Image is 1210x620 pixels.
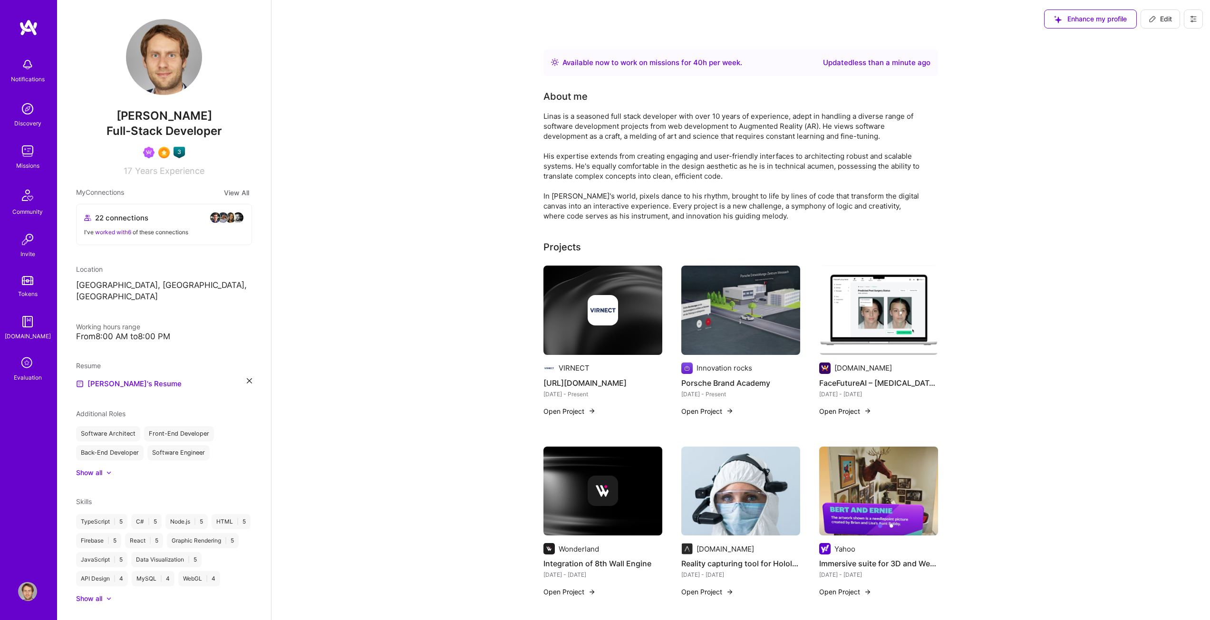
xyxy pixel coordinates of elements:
[125,533,163,548] div: React 5
[819,389,938,399] div: [DATE] - [DATE]
[681,389,800,399] div: [DATE] - Present
[693,58,703,67] span: 40
[76,514,127,529] div: TypeScript 5
[160,575,162,582] span: |
[225,212,236,223] img: avatar
[551,58,559,66] img: Availability
[194,518,196,525] span: |
[543,447,662,536] img: cover
[588,295,618,325] img: Company logo
[76,426,140,441] div: Software Architect
[19,354,37,372] i: icon SelectionTeam
[18,312,37,331] img: guide book
[864,588,871,596] img: arrow-right
[18,99,37,118] img: discovery
[681,557,800,570] h4: Reality capturing tool for Hololens 2
[681,587,734,597] button: Open Project
[76,445,144,460] div: Back-End Developer
[132,571,174,586] div: MySQL 4
[559,363,590,373] div: VIRNECT
[1054,16,1062,23] i: icon SuggestedTeams
[76,552,127,567] div: JavaScript 5
[681,406,734,416] button: Open Project
[697,363,752,373] div: Innovation rocks
[158,147,170,158] img: SelectionTeam
[681,543,693,554] img: Company logo
[1054,14,1127,24] span: Enhance my profile
[681,570,800,580] div: [DATE] - [DATE]
[819,406,871,416] button: Open Project
[206,575,208,582] span: |
[18,230,37,249] img: Invite
[543,89,588,104] div: About me
[16,184,39,207] img: Community
[106,124,222,138] span: Full-Stack Developer
[16,161,39,171] div: Missions
[19,19,38,36] img: logo
[114,556,116,563] span: |
[76,410,126,418] span: Additional Roles
[212,514,251,529] div: HTML 5
[543,557,662,570] h4: Integration of 8th Wall Engine
[76,280,252,303] p: [GEOGRAPHIC_DATA], [GEOGRAPHIC_DATA], [GEOGRAPHIC_DATA]
[76,378,182,390] a: [PERSON_NAME]'s Resume
[14,118,41,128] div: Discovery
[819,447,938,536] img: Immersive suite for 3D and WebAR experiences.
[76,594,102,603] div: Show all
[20,249,35,259] div: Invite
[18,582,37,601] img: User Avatar
[1044,10,1137,29] button: Enhance my profile
[681,266,800,355] img: Porsche Brand Academy
[221,187,252,198] button: View All
[697,544,754,554] div: [DOMAIN_NAME]
[76,204,252,245] button: 22 connectionsavataravataravataravatarI've worked with6 of these connections
[167,533,239,548] div: Graphic Rendering 5
[143,147,155,158] img: Been on Mission
[543,389,662,399] div: [DATE] - Present
[76,187,124,198] span: My Connections
[5,331,51,341] div: [DOMAIN_NAME]
[114,518,116,525] span: |
[819,570,938,580] div: [DATE] - [DATE]
[107,537,109,544] span: |
[588,588,596,596] img: arrow-right
[76,323,140,331] span: Working hours range
[76,332,252,342] div: From 8:00 AM to 8:00 PM
[126,19,202,95] img: User Avatar
[210,212,221,223] img: avatar
[14,372,42,382] div: Evaluation
[12,207,43,217] div: Community
[76,362,101,370] span: Resume
[543,570,662,580] div: [DATE] - [DATE]
[76,380,84,388] img: Resume
[543,362,555,374] img: Company logo
[834,544,855,554] div: Yahoo
[225,537,227,544] span: |
[84,214,91,221] i: icon Collaborator
[11,74,45,84] div: Notifications
[726,588,734,596] img: arrow-right
[819,543,831,554] img: Company logo
[819,377,938,389] h4: FaceFutureAI – [MEDICAL_DATA] App
[834,363,892,373] div: [DOMAIN_NAME]
[135,166,204,176] span: Years Experience
[84,227,244,237] div: I've of these connections
[1141,10,1180,29] button: Edit
[543,377,662,389] h4: [URL][DOMAIN_NAME]
[76,109,252,123] span: [PERSON_NAME]
[18,289,38,299] div: Tokens
[823,57,930,68] div: Updated less than a minute ago
[114,575,116,582] span: |
[131,552,202,567] div: Data Visualization 5
[18,55,37,74] img: bell
[588,407,596,415] img: arrow-right
[247,378,252,383] i: icon Close
[178,571,220,586] div: WebGL 4
[144,426,214,441] div: Front-End Developer
[588,476,618,506] img: Company logo
[237,518,239,525] span: |
[232,212,244,223] img: avatar
[543,111,924,221] div: Linas is a seasoned full stack developer with over 10 years of experience, adept in handling a di...
[543,587,596,597] button: Open Project
[76,533,121,548] div: Firebase 5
